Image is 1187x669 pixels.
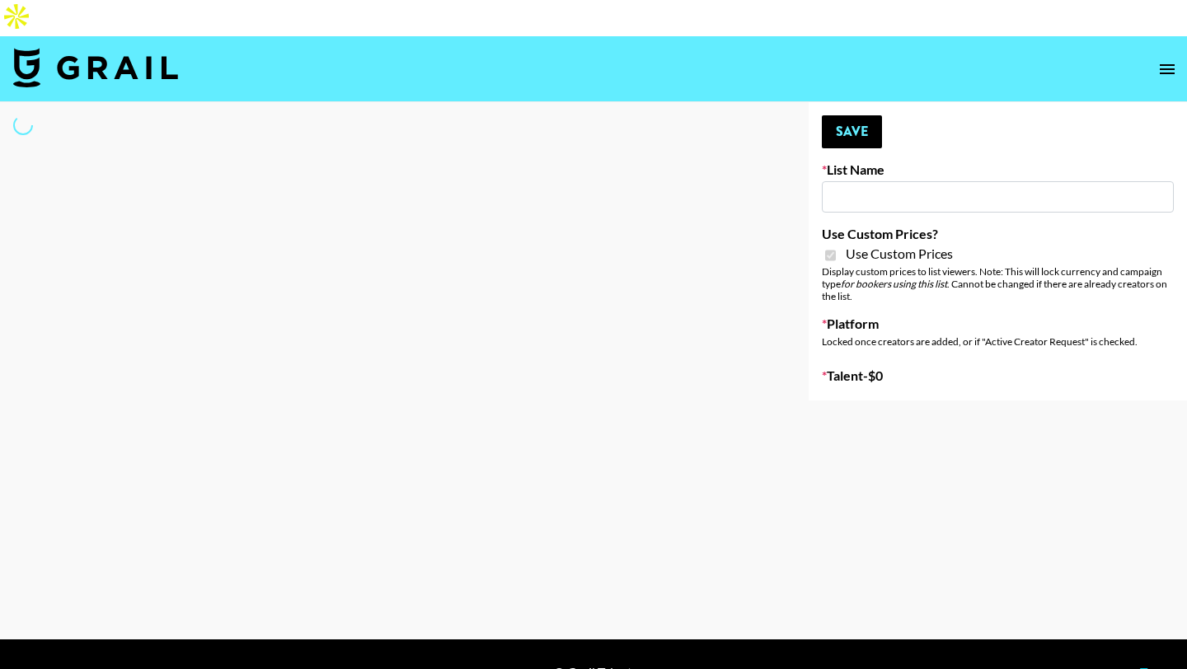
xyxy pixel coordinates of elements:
div: Locked once creators are added, or if "Active Creator Request" is checked. [822,335,1174,348]
button: open drawer [1151,53,1184,86]
label: Use Custom Prices? [822,226,1174,242]
span: Use Custom Prices [846,246,953,262]
button: Save [822,115,882,148]
img: Grail Talent [13,48,178,87]
label: Platform [822,316,1174,332]
label: List Name [822,161,1174,178]
div: Display custom prices to list viewers. Note: This will lock currency and campaign type . Cannot b... [822,265,1174,302]
em: for bookers using this list [841,278,947,290]
label: Talent - $ 0 [822,367,1174,384]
